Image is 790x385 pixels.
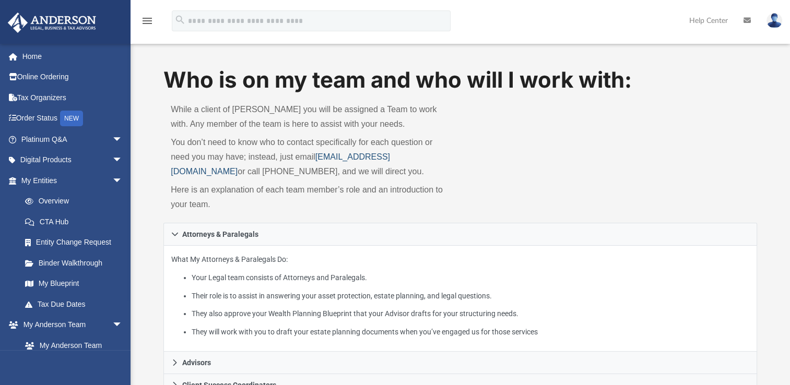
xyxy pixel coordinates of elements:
a: My Entitiesarrow_drop_down [7,170,138,191]
span: Attorneys & Paralegals [182,231,258,238]
a: menu [141,20,154,27]
a: [EMAIL_ADDRESS][DOMAIN_NAME] [171,152,390,176]
p: You don’t need to know who to contact specifically for each question or need you may have; instea... [171,135,453,179]
a: My Blueprint [15,273,133,294]
a: Tax Organizers [7,87,138,108]
span: arrow_drop_down [112,150,133,171]
img: Anderson Advisors Platinum Portal [5,13,99,33]
a: Binder Walkthrough [15,252,138,273]
h1: Who is on my team and who will I work with: [163,65,757,95]
span: arrow_drop_down [112,315,133,336]
li: They also approve your Wealth Planning Blueprint that your Advisor drafts for your structuring ne... [192,307,749,320]
a: Tax Due Dates [15,294,138,315]
a: Advisors [163,352,757,374]
a: Digital Productsarrow_drop_down [7,150,138,171]
p: What My Attorneys & Paralegals Do: [171,253,749,338]
li: They will work with you to draft your estate planning documents when you’ve engaged us for those ... [192,326,749,339]
div: Attorneys & Paralegals [163,246,757,352]
a: Online Ordering [7,67,138,88]
span: arrow_drop_down [112,170,133,191]
a: Order StatusNEW [7,108,138,129]
a: Entity Change Request [15,232,138,253]
div: NEW [60,111,83,126]
a: Home [7,46,138,67]
p: Here is an explanation of each team member’s role and an introduction to your team. [171,183,453,212]
a: My Anderson Teamarrow_drop_down [7,315,133,335]
img: User Pic [767,13,782,28]
a: CTA Hub [15,211,138,232]
a: Overview [15,191,138,212]
a: Platinum Q&Aarrow_drop_down [7,129,138,150]
li: Your Legal team consists of Attorneys and Paralegals. [192,271,749,284]
p: While a client of [PERSON_NAME] you will be assigned a Team to work with. Any member of the team ... [171,102,453,131]
i: search [174,14,186,26]
span: arrow_drop_down [112,129,133,150]
li: Their role is to assist in answering your asset protection, estate planning, and legal questions. [192,290,749,303]
a: Attorneys & Paralegals [163,223,757,246]
i: menu [141,15,154,27]
span: Advisors [182,359,211,366]
a: My Anderson Team [15,335,128,356]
